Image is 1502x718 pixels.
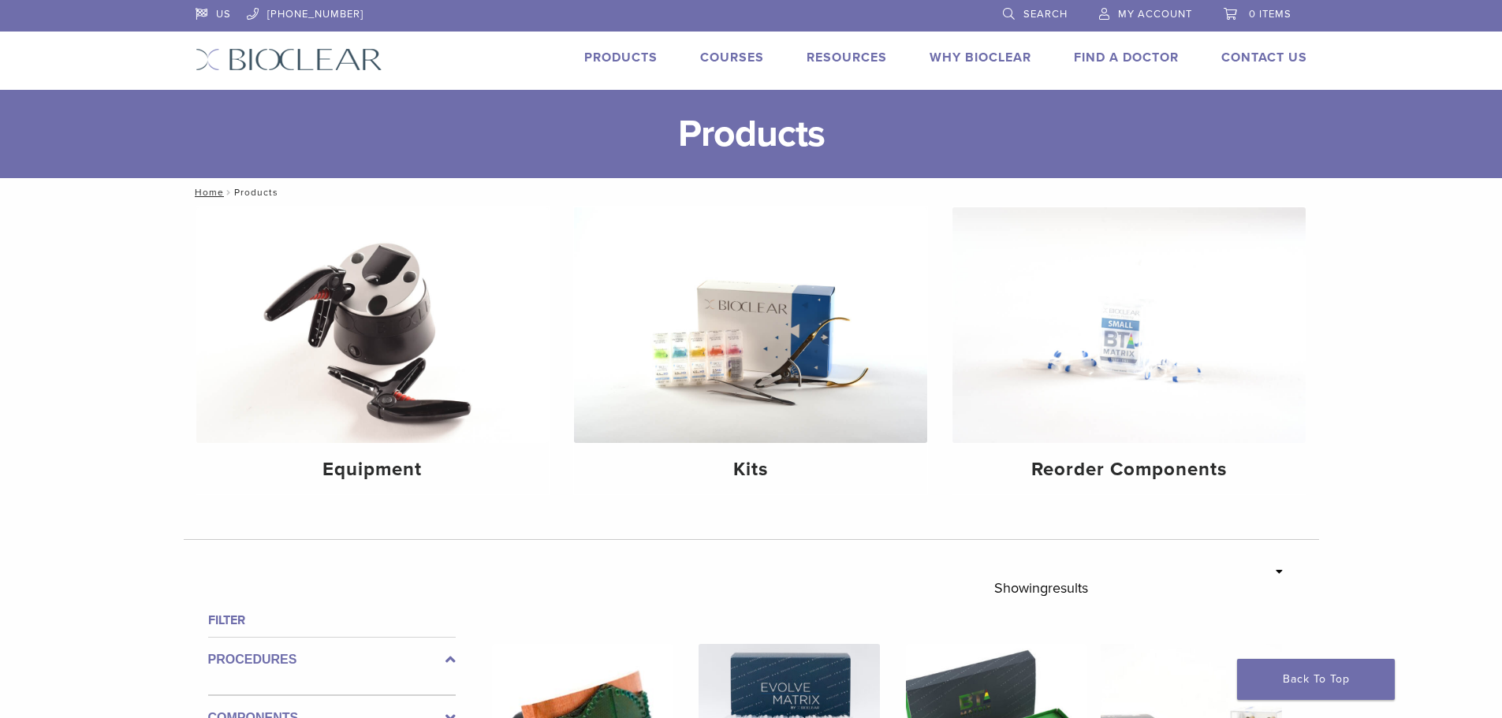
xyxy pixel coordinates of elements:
[587,456,915,484] h4: Kits
[574,207,927,494] a: Kits
[965,456,1293,484] h4: Reorder Components
[807,50,887,65] a: Resources
[930,50,1031,65] a: Why Bioclear
[208,650,456,669] label: Procedures
[1237,659,1395,700] a: Back To Top
[700,50,764,65] a: Courses
[196,207,550,443] img: Equipment
[1074,50,1179,65] a: Find A Doctor
[190,187,224,198] a: Home
[208,611,456,630] h4: Filter
[196,207,550,494] a: Equipment
[224,188,234,196] span: /
[574,207,927,443] img: Kits
[584,50,658,65] a: Products
[952,207,1306,494] a: Reorder Components
[1249,8,1291,20] span: 0 items
[209,456,537,484] h4: Equipment
[196,48,382,71] img: Bioclear
[1023,8,1068,20] span: Search
[1221,50,1307,65] a: Contact Us
[994,571,1088,605] p: Showing results
[1118,8,1192,20] span: My Account
[952,207,1306,443] img: Reorder Components
[184,178,1319,206] nav: Products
